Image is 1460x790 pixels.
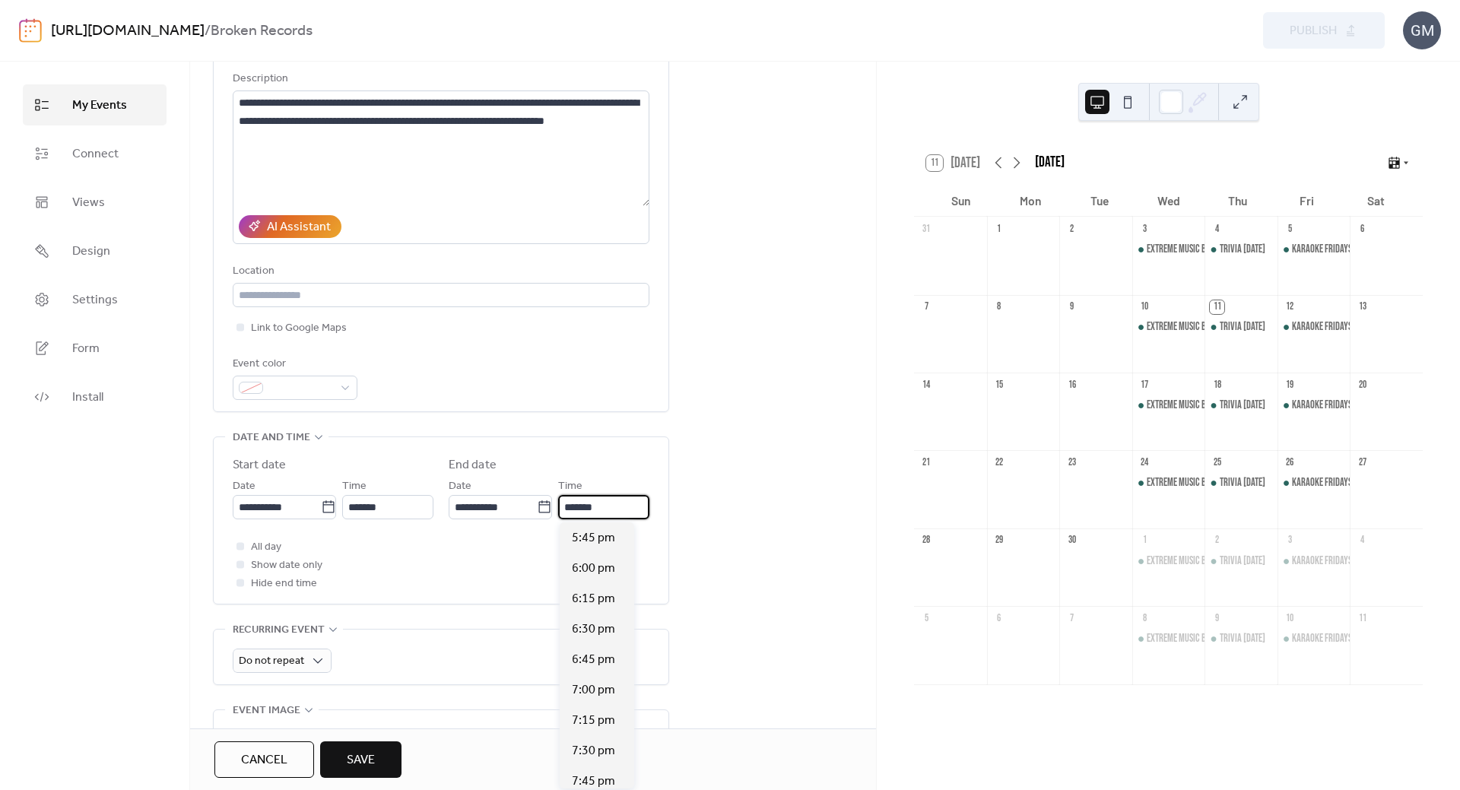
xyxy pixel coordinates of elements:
div: Thu [1203,184,1272,217]
div: Trivia Thursday [1204,631,1277,646]
div: 23 [1065,456,1078,470]
div: 11 [1210,300,1224,314]
div: 11 [1356,611,1370,625]
div: 14 [919,378,933,392]
div: Trivia Thursday [1204,398,1277,413]
div: 1 [1138,534,1151,547]
div: Trivia Thursday [1204,554,1277,569]
div: Extreme Music Bingo [1132,319,1205,335]
a: Connect [23,133,167,174]
div: 7 [1065,611,1078,625]
span: Form [72,340,100,358]
div: Extreme Music Bingo [1147,631,1222,646]
div: 8 [992,300,1006,314]
span: All day [251,538,281,557]
div: 24 [1138,456,1151,470]
div: 22 [992,456,1006,470]
div: 20 [1356,378,1370,392]
div: 21 [919,456,933,470]
span: Connect [72,145,119,163]
span: Views [72,194,105,212]
div: 9 [1065,300,1078,314]
div: Karaoke Fridays [1277,475,1350,490]
div: Extreme Music Bingo [1132,398,1205,413]
div: End date [449,456,497,474]
div: Trivia [DATE] [1220,398,1265,413]
div: 13 [1356,300,1370,314]
button: AI Assistant [239,215,341,238]
div: Karaoke Fridays [1277,398,1350,413]
div: 7 [919,300,933,314]
div: 28 [919,534,933,547]
span: Event image [233,702,300,720]
div: Extreme Music Bingo [1132,554,1205,569]
div: Event color [233,355,354,373]
span: 6:15 pm [572,590,615,608]
a: Form [23,328,167,369]
div: 18 [1210,378,1224,392]
span: 6:30 pm [572,620,615,639]
div: [DATE] [1035,152,1065,174]
div: Tue [1065,184,1134,217]
div: Extreme Music Bingo [1147,319,1222,335]
div: Fri [1272,184,1341,217]
div: Extreme Music Bingo [1147,475,1222,490]
div: GM [1403,11,1441,49]
div: Sun [926,184,995,217]
div: 4 [1356,534,1370,547]
span: Link to Google Maps [251,319,347,338]
div: Karaoke Fridays [1292,319,1352,335]
div: 16 [1065,378,1078,392]
span: 5:45 pm [572,529,615,547]
div: Trivia [DATE] [1220,319,1265,335]
div: Wed [1134,184,1203,217]
div: 9 [1210,611,1224,625]
span: Recurring event [233,621,325,639]
div: Extreme Music Bingo [1132,475,1205,490]
button: Cancel [214,741,314,778]
div: Extreme Music Bingo [1147,242,1222,257]
div: Karaoke Fridays [1277,319,1350,335]
div: AI Assistant [267,218,331,236]
div: 3 [1283,534,1297,547]
div: Extreme Music Bingo [1147,398,1222,413]
div: Karaoke Fridays [1292,475,1352,490]
div: 10 [1138,300,1151,314]
div: Trivia [DATE] [1220,475,1265,490]
div: 26 [1283,456,1297,470]
a: [URL][DOMAIN_NAME] [51,17,205,46]
div: Karaoke Fridays [1277,631,1350,646]
div: 5 [1283,222,1297,236]
b: Broken Records [211,17,313,46]
div: Karaoke Fridays [1277,554,1350,569]
span: Cancel [241,751,287,769]
div: 17 [1138,378,1151,392]
span: 6:00 pm [572,560,615,578]
div: Trivia [DATE] [1220,242,1265,257]
span: Show date only [251,557,322,575]
div: Start date [233,456,286,474]
span: Hide end time [251,575,317,593]
span: Date and time [233,429,310,447]
div: Trivia Thursday [1204,475,1277,490]
div: Mon [995,184,1065,217]
div: 4 [1210,222,1224,236]
span: 7:00 pm [572,681,615,700]
span: 7:30 pm [572,742,615,760]
a: Install [23,376,167,417]
div: 10 [1283,611,1297,625]
span: Time [558,477,582,496]
span: 6:45 pm [572,651,615,669]
div: 19 [1283,378,1297,392]
div: 29 [992,534,1006,547]
div: 15 [992,378,1006,392]
a: Views [23,182,167,223]
div: Karaoke Fridays [1292,242,1352,257]
div: 3 [1138,222,1151,236]
button: Save [320,741,401,778]
span: Do not repeat [239,651,304,671]
div: 5 [919,611,933,625]
div: 25 [1210,456,1224,470]
b: / [205,17,211,46]
span: Design [72,243,110,261]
